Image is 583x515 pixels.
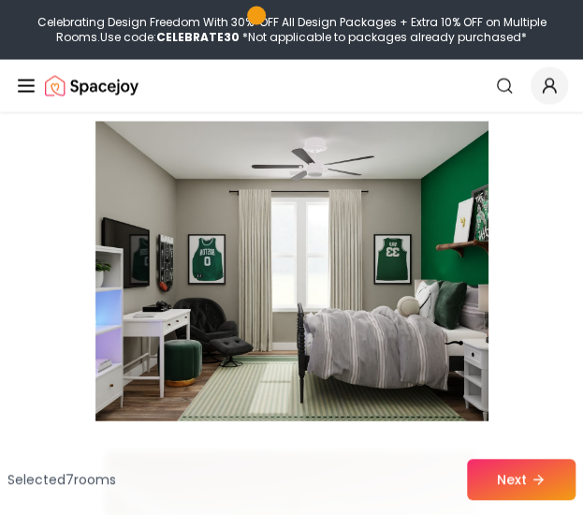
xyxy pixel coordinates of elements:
[95,114,488,429] img: Room room-19
[15,60,568,112] nav: Global
[156,29,240,45] b: CELEBRATE30
[7,470,116,489] p: Selected 7 room s
[7,15,576,45] div: Celebrating Design Freedom With 30% OFF All Design Packages + Extra 10% OFF on Multiple Rooms.
[240,29,527,45] span: *Not applicable to packages already purchased*
[467,459,576,500] button: Next
[45,67,138,105] img: Spacejoy Logo
[45,67,138,105] a: Spacejoy
[100,29,240,45] span: Use code:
